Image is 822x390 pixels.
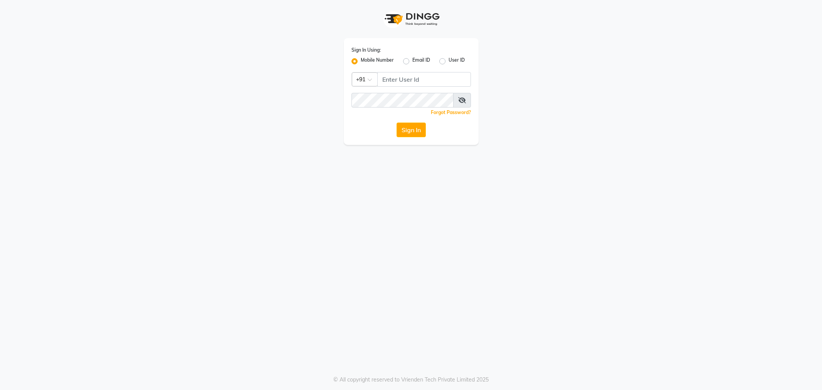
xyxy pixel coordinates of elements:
[380,8,442,30] img: logo1.svg
[412,57,430,66] label: Email ID
[377,72,471,87] input: Username
[351,47,381,54] label: Sign In Using:
[431,109,471,115] a: Forgot Password?
[351,93,454,108] input: Username
[361,57,394,66] label: Mobile Number
[397,123,426,137] button: Sign In
[449,57,465,66] label: User ID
